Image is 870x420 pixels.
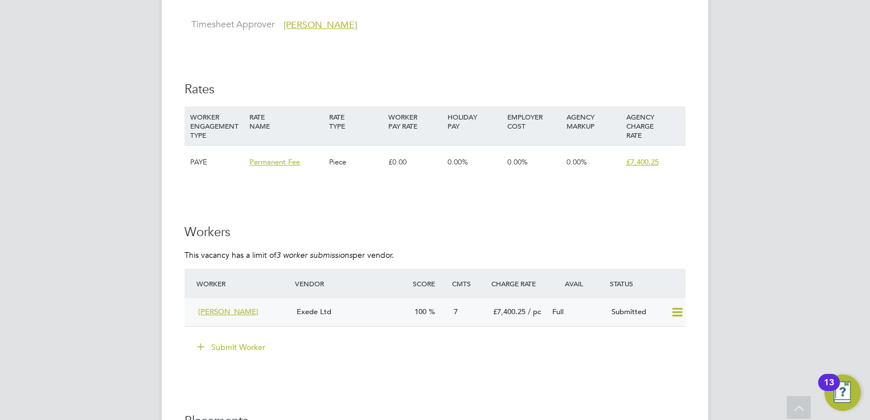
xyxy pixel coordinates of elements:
[187,106,247,145] div: WORKER ENGAGEMENT TYPE
[292,273,410,294] div: Vendor
[198,307,258,316] span: [PERSON_NAME]
[249,157,300,167] span: Permanent Fee
[528,307,541,316] span: / pc
[504,106,564,136] div: EMPLOYER COST
[449,273,489,294] div: Cmts
[415,307,426,316] span: 100
[187,146,247,179] div: PAYE
[184,250,686,260] p: This vacancy has a limit of per vendor.
[489,273,548,294] div: Charge Rate
[607,303,666,322] div: Submitted
[410,273,449,294] div: Score
[445,106,504,136] div: HOLIDAY PAY
[326,106,385,136] div: RATE TYPE
[448,157,468,167] span: 0.00%
[623,106,683,145] div: AGENCY CHARGE RATE
[626,157,659,167] span: £7,400.25
[564,106,623,136] div: AGENCY MARKUP
[824,374,861,411] button: Open Resource Center, 13 new notifications
[189,338,274,356] button: Submit Worker
[184,19,274,31] label: Timesheet Approver
[493,307,526,316] span: £7,400.25
[552,307,564,316] span: Full
[297,307,331,316] span: Exede Ltd
[385,146,445,179] div: £0.00
[184,224,686,241] h3: Workers
[454,307,458,316] span: 7
[247,106,326,136] div: RATE NAME
[548,273,607,294] div: Avail
[507,157,528,167] span: 0.00%
[326,146,385,179] div: Piece
[184,81,686,98] h3: Rates
[194,273,292,294] div: Worker
[276,250,352,260] em: 3 worker submissions
[607,273,686,294] div: Status
[824,382,834,397] div: 13
[567,157,587,167] span: 0.00%
[385,106,445,136] div: WORKER PAY RATE
[284,19,357,31] span: [PERSON_NAME]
